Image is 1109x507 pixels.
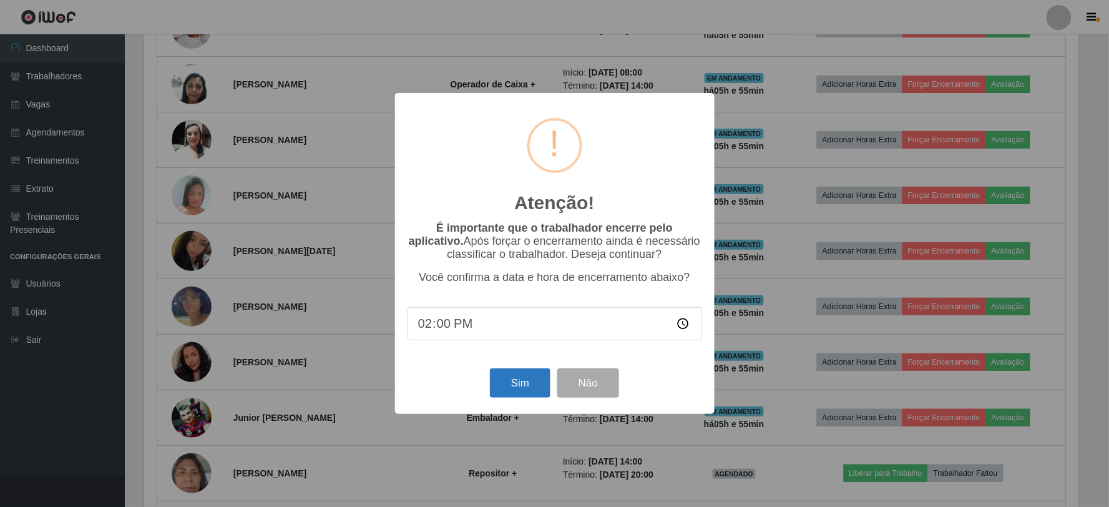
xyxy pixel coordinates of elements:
[557,368,619,398] button: Não
[490,368,550,398] button: Sim
[409,222,673,247] b: É importante que o trabalhador encerre pelo aplicativo.
[408,271,702,284] p: Você confirma a data e hora de encerramento abaixo?
[514,192,594,214] h2: Atenção!
[408,222,702,261] p: Após forçar o encerramento ainda é necessário classificar o trabalhador. Deseja continuar?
